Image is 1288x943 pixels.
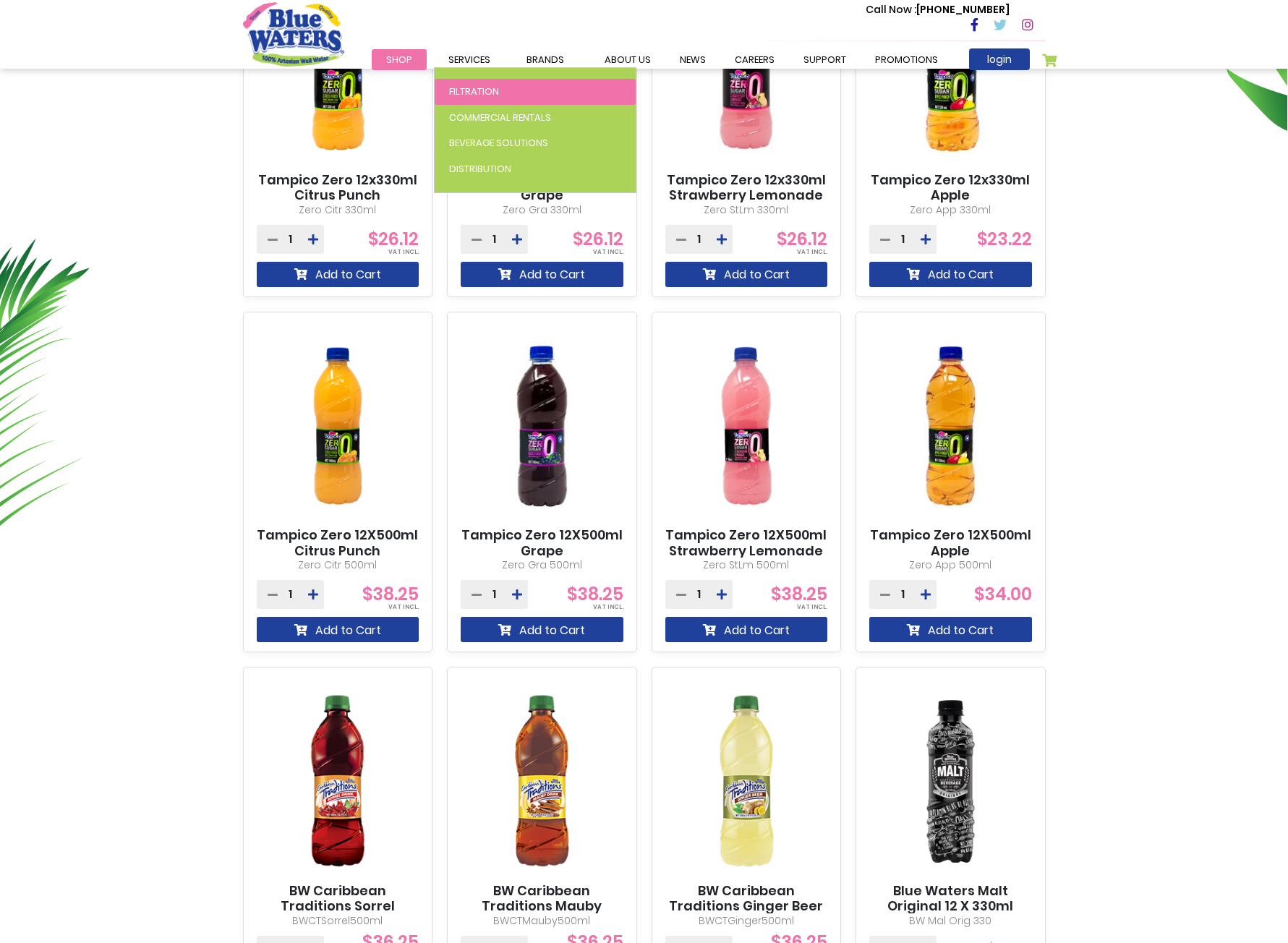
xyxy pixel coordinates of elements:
img: Tampico Zero 12X500ml Apple [869,325,1032,528]
a: careers [720,49,789,70]
span: Beverage Solutions [449,136,548,150]
a: Tampico Zero 12X500ml Apple [869,527,1032,558]
button: Add to Cart [665,617,828,642]
p: BWCTSorrel500ml [257,913,419,929]
a: BW Caribbean Traditions Ginger Beer 12x500ml [665,883,828,930]
span: $38.25 [567,582,623,606]
p: Zero StLm 500ml [665,558,828,573]
a: store logo [243,2,344,66]
span: Shop [386,53,412,67]
span: Filtration [449,85,499,98]
a: about us [590,49,665,70]
p: Zero Citr 330ml [257,202,419,218]
a: Tampico Zero 12X500ml Strawberry Lemonade [665,527,828,558]
span: $26.12 [368,227,419,251]
p: Zero Gra 500ml [461,558,623,573]
span: $23.22 [977,227,1032,251]
img: BW Caribbean Traditions Sorrel 12x500ml [257,680,419,883]
span: Commercial Rentals [449,111,551,124]
a: Blue Waters Malt Original 12 X 330ml [869,883,1032,914]
a: News [665,49,720,70]
button: Add to Cart [461,262,623,287]
img: BW Caribbean Traditions Mauby 12x500ml [461,680,623,883]
button: Add to Cart [869,617,1032,642]
span: $26.12 [573,227,623,251]
img: Tampico Zero 12X500ml Citrus Punch [257,325,419,528]
button: Add to Cart [461,617,623,642]
a: Tampico Zero 12x330ml Strawberry Lemonade [665,172,828,203]
span: Services [448,53,490,67]
a: BW Caribbean Traditions Mauby 12x500ml [461,883,623,930]
span: Brands [526,53,564,67]
a: Tampico Zero 12X500ml Grape [461,527,623,558]
img: Tampico Zero 12X500ml Strawberry Lemonade [665,325,828,528]
span: $34.00 [974,582,1032,606]
a: Promotions [861,49,952,70]
a: login [969,48,1030,70]
span: $38.25 [771,582,827,606]
p: BWCTGinger500ml [665,913,828,929]
span: $26.12 [777,227,827,251]
button: Add to Cart [257,617,419,642]
a: Tampico Zero 12X500ml Citrus Punch [257,527,419,558]
p: BWCTMauby500ml [461,913,623,929]
span: $38.25 [362,582,419,606]
p: Zero Gra 330ml [461,202,623,218]
button: Add to Cart [665,262,828,287]
a: support [789,49,861,70]
span: Distribution [449,162,511,176]
button: Add to Cart [257,262,419,287]
a: Tampico Zero 12x330ml Citrus Punch [257,172,419,203]
img: Tampico Zero 12X500ml Grape [461,325,623,528]
img: Blue Waters Malt Original 12 X 330ml [869,680,1032,883]
p: Zero App 500ml [869,558,1032,573]
p: Zero StLm 330ml [665,202,828,218]
img: BW Caribbean Traditions Ginger Beer 12x500ml [665,680,828,883]
button: Add to Cart [869,262,1032,287]
a: BW Caribbean Traditions Sorrel 12x500ml [257,883,419,930]
a: Tampico Zero 12x330ml Apple [869,172,1032,203]
p: Zero Citr 500ml [257,558,419,573]
p: [PHONE_NUMBER] [866,2,1010,17]
p: Zero App 330ml [869,202,1032,218]
span: Call Now : [866,2,916,17]
p: BW Mal Orig 330 [869,913,1032,929]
